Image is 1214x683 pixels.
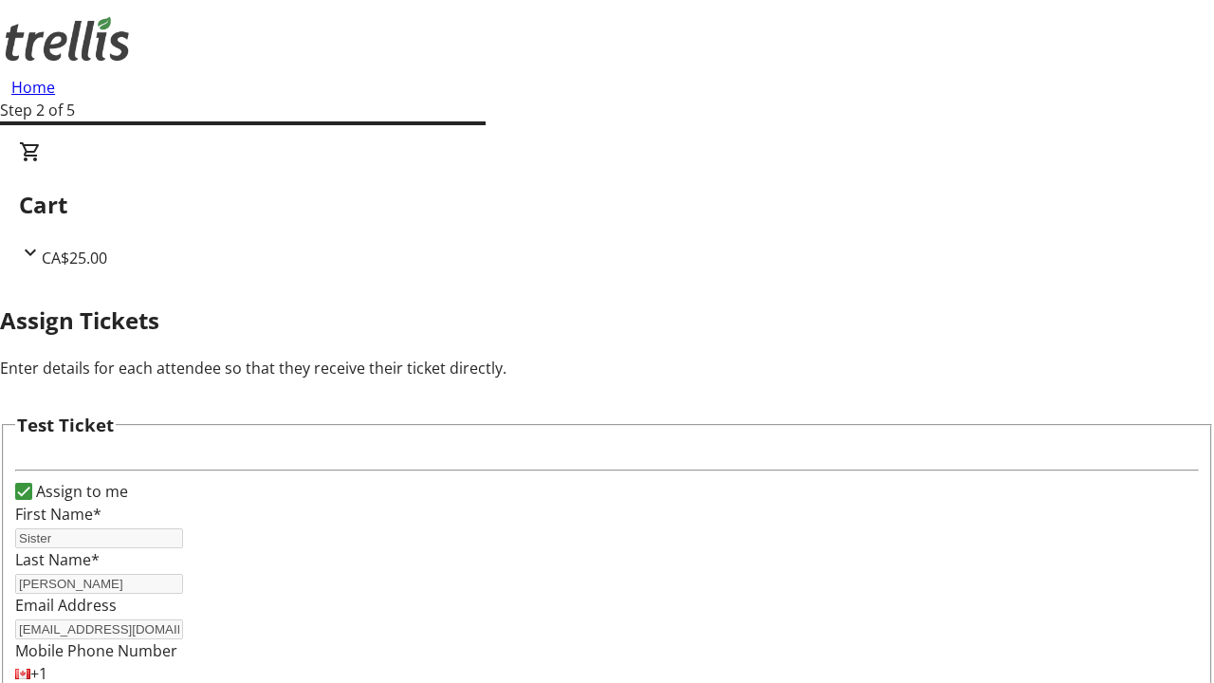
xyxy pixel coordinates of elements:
label: Assign to me [32,480,128,503]
span: CA$25.00 [42,248,107,268]
label: Last Name* [15,549,100,570]
h3: Test Ticket [17,412,114,438]
label: First Name* [15,504,101,525]
div: CartCA$25.00 [19,140,1195,269]
h2: Cart [19,188,1195,222]
label: Mobile Phone Number [15,640,177,661]
label: Email Address [15,595,117,616]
